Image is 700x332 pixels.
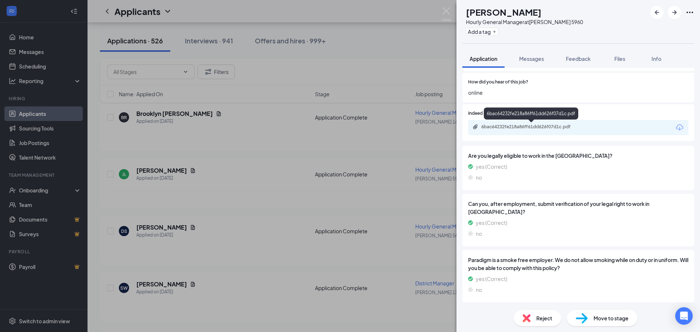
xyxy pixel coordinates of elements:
svg: Ellipses [685,8,694,17]
svg: Paperclip [472,124,478,130]
span: Feedback [566,55,591,62]
div: Open Intercom Messenger [675,307,693,325]
svg: Download [675,123,684,132]
div: 6bac64232fe218a86ff61dd626f07d1c.pdf [484,108,578,120]
span: Messages [519,55,544,62]
button: ArrowRight [668,6,681,19]
span: Reject [536,314,552,322]
span: no [476,230,482,238]
span: Are you legally eligible to work in the [GEOGRAPHIC_DATA]? [468,152,688,160]
div: 6bac64232fe218a86ff61dd626f07d1c.pdf [481,124,583,130]
span: yes (Correct) [476,163,507,171]
span: Paradigm is a smoke free employer. We do not allow smoking while on duty or in uniform. Will you ... [468,256,688,272]
span: Move to stage [594,314,629,322]
svg: ArrowRight [670,8,679,17]
span: Info [652,55,661,62]
svg: ArrowLeftNew [653,8,661,17]
div: Hourly General Manager at [PERSON_NAME] 5960 [466,18,583,26]
span: Application [470,55,497,62]
button: PlusAdd a tag [466,28,498,35]
span: How did you hear of this job? [468,79,528,86]
svg: Plus [492,30,497,34]
span: Can you, after employment, submit verification of your legal right to work in [GEOGRAPHIC_DATA]? [468,200,688,216]
span: no [476,173,482,181]
h1: [PERSON_NAME] [466,6,541,18]
button: ArrowLeftNew [650,6,664,19]
span: online [468,89,688,97]
span: no [476,286,482,294]
span: Files [614,55,625,62]
span: yes (Correct) [476,219,507,227]
span: Indeed Resume [468,110,500,117]
a: Paperclip6bac64232fe218a86ff61dd626f07d1c.pdf [472,124,591,131]
span: yes (Correct) [476,275,507,283]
